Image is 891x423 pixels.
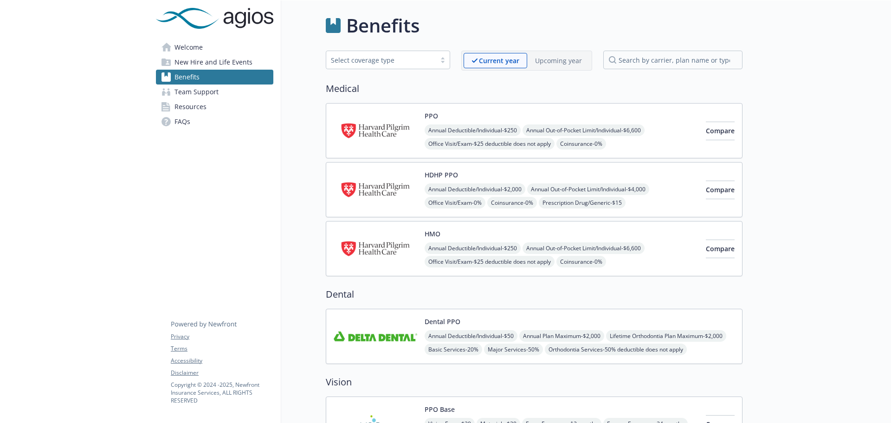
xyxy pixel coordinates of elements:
button: Compare [706,181,735,199]
span: Lifetime Orthodontia Plan Maximum - $2,000 [606,330,726,342]
span: Prescription Drug/Generic - $15 [539,197,626,208]
span: Coinsurance - 0% [556,138,606,150]
span: Welcome [174,40,203,55]
span: Compare [706,244,735,253]
button: Compare [706,122,735,140]
h2: Vision [326,375,742,389]
p: Copyright © 2024 - 2025 , Newfront Insurance Services, ALL RIGHTS RESERVED [171,381,273,404]
span: Annual Deductible/Individual - $50 [425,330,517,342]
span: Annual Deductible/Individual - $2,000 [425,183,525,195]
span: Annual Out-of-Pocket Limit/Individual - $6,600 [523,124,645,136]
span: Orthodontia Services - 50% deductible does not apply [545,344,687,355]
a: Team Support [156,85,273,99]
a: Privacy [171,332,273,341]
span: New Hire and Life Events [174,55,252,70]
h2: Medical [326,82,742,96]
span: Office Visit/Exam - $25 deductible does not apply [425,138,555,150]
a: FAQs [156,114,273,129]
span: Annual Deductible/Individual - $250 [425,242,521,254]
a: New Hire and Life Events [156,55,273,70]
span: Office Visit/Exam - 0% [425,197,485,208]
button: HDHP PPO [425,170,458,180]
img: Harvard Pilgrim Health Care carrier logo [334,229,417,268]
span: Office Visit/Exam - $25 deductible does not apply [425,256,555,267]
button: PPO Base [425,404,455,414]
span: Coinsurance - 0% [556,256,606,267]
span: FAQs [174,114,190,129]
img: Delta Dental Insurance Company carrier logo [334,317,417,356]
p: Upcoming year [535,56,582,65]
span: Major Services - 50% [484,344,543,355]
img: Harvard Pilgrim Health Care carrier logo [334,111,417,150]
span: Resources [174,99,207,114]
input: search by carrier, plan name or type [603,51,742,69]
a: Benefits [156,70,273,85]
p: Current year [479,56,519,65]
img: Harvard Pilgrim Health Care carrier logo [334,170,417,209]
h1: Benefits [346,12,420,39]
button: Compare [706,240,735,258]
span: Coinsurance - 0% [487,197,537,208]
button: PPO [425,111,438,121]
a: Resources [156,99,273,114]
a: Welcome [156,40,273,55]
div: Select coverage type [331,55,431,65]
button: HMO [425,229,440,239]
span: Annual Out-of-Pocket Limit/Individual - $6,600 [523,242,645,254]
span: Annual Plan Maximum - $2,000 [519,330,604,342]
span: Team Support [174,85,219,99]
button: Dental PPO [425,317,460,326]
span: Compare [706,185,735,194]
span: Annual Out-of-Pocket Limit/Individual - $4,000 [527,183,649,195]
a: Accessibility [171,357,273,365]
a: Disclaimer [171,369,273,377]
span: Annual Deductible/Individual - $250 [425,124,521,136]
span: Compare [706,126,735,135]
a: Terms [171,345,273,353]
span: Basic Services - 20% [425,344,482,355]
h2: Dental [326,287,742,301]
span: Benefits [174,70,200,85]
